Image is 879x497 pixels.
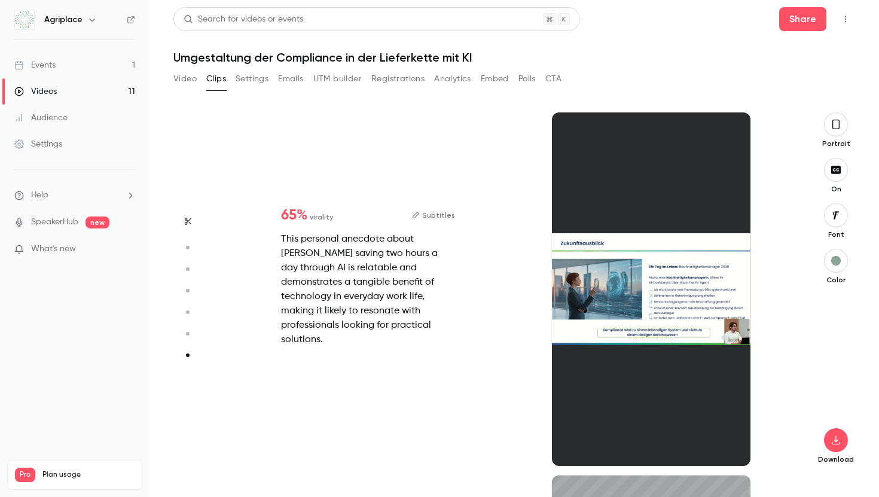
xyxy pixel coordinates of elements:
[545,69,561,89] button: CTA
[817,230,855,239] p: Font
[434,69,471,89] button: Analytics
[121,244,135,255] iframe: Noticeable Trigger
[14,86,57,97] div: Videos
[817,455,855,464] p: Download
[14,59,56,71] div: Events
[173,50,855,65] h1: Umgestaltung der Compliance in der Lieferkette mit KI
[281,232,455,347] div: This personal anecdote about [PERSON_NAME] saving two hours a day through AI is relatable and dem...
[206,69,226,89] button: Clips
[481,69,509,89] button: Embed
[31,243,76,255] span: What's new
[278,69,303,89] button: Emails
[518,69,536,89] button: Polls
[371,69,425,89] button: Registrations
[310,212,333,222] span: virality
[184,13,303,26] div: Search for videos or events
[281,208,307,222] span: 65 %
[836,10,855,29] button: Top Bar Actions
[86,217,109,228] span: new
[817,139,855,148] p: Portrait
[44,14,83,26] h6: Agriplace
[14,138,62,150] div: Settings
[412,208,455,222] button: Subtitles
[14,112,68,124] div: Audience
[15,468,35,482] span: Pro
[779,7,826,31] button: Share
[42,470,135,480] span: Plan usage
[31,189,48,202] span: Help
[31,216,78,228] a: SpeakerHub
[173,69,197,89] button: Video
[236,69,268,89] button: Settings
[817,275,855,285] p: Color
[14,189,135,202] li: help-dropdown-opener
[817,184,855,194] p: On
[15,10,34,29] img: Agriplace
[313,69,362,89] button: UTM builder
